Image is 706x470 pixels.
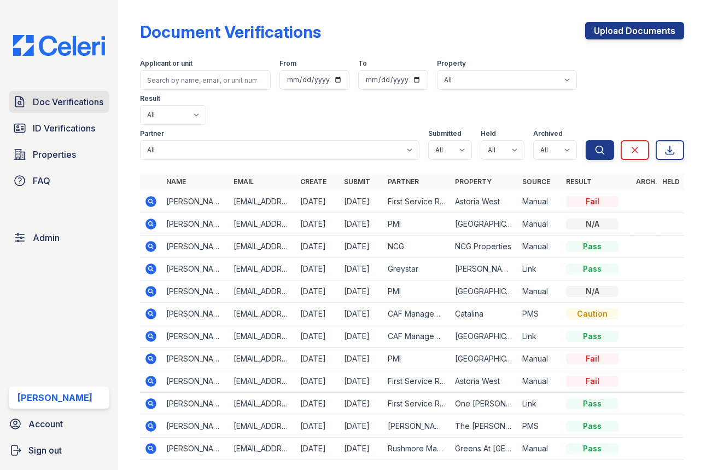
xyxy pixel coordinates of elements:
td: PMI [383,348,451,370]
td: [PERSON_NAME] [162,348,229,370]
td: [GEOGRAPHIC_DATA] Homes [451,325,518,348]
a: Admin [9,227,109,249]
a: ID Verifications [9,117,109,139]
a: FAQ [9,170,109,192]
td: [DATE] [296,303,340,325]
a: Arch. [636,177,657,186]
td: Manual [518,370,562,393]
td: [DATE] [340,236,383,258]
td: Catalina [451,303,518,325]
a: Sign out [4,439,114,461]
td: The [PERSON_NAME] at [GEOGRAPHIC_DATA] [451,415,518,438]
td: [EMAIL_ADDRESS][DOMAIN_NAME] [229,415,296,438]
a: Property [455,177,492,186]
td: PMI [383,213,451,236]
td: [DATE] [296,213,340,236]
a: Result [566,177,592,186]
td: [DATE] [340,348,383,370]
a: Source [522,177,550,186]
td: [EMAIL_ADDRESS][DOMAIN_NAME] [229,258,296,280]
label: Held [481,129,496,138]
td: [DATE] [296,191,340,213]
div: Fail [566,353,619,364]
td: [DATE] [340,393,383,415]
td: [PERSON_NAME] [162,236,229,258]
label: Result [140,94,160,103]
td: [EMAIL_ADDRESS][DOMAIN_NAME] [229,438,296,460]
td: PMI [383,280,451,303]
td: PMS [518,303,562,325]
div: Pass [566,421,619,432]
a: Submit [344,177,370,186]
div: Fail [566,376,619,387]
td: NCG [383,236,451,258]
td: Manual [518,438,562,460]
label: To [358,59,367,68]
span: Admin [33,231,60,244]
td: [DATE] [340,213,383,236]
td: [DATE] [296,325,340,348]
td: [PERSON_NAME] [162,191,229,213]
td: [PERSON_NAME] [162,280,229,303]
td: Manual [518,213,562,236]
td: [PERSON_NAME] Property Management [383,415,451,438]
td: [PERSON_NAME] Tower at [GEOGRAPHIC_DATA] [451,258,518,280]
td: [DATE] [296,258,340,280]
td: Greens At [GEOGRAPHIC_DATA] [451,438,518,460]
td: [EMAIL_ADDRESS][DOMAIN_NAME] [229,348,296,370]
td: Manual [518,236,562,258]
td: [GEOGRAPHIC_DATA] [451,280,518,303]
td: [DATE] [340,303,383,325]
td: [DATE] [296,438,340,460]
td: [DATE] [340,191,383,213]
img: CE_Logo_Blue-a8612792a0a2168367f1c8372b55b34899dd931a85d93a1a3d3e32e68fde9ad4.png [4,35,114,56]
a: Properties [9,144,109,165]
td: [EMAIL_ADDRESS][DOMAIN_NAME] [229,236,296,258]
td: [DATE] [296,348,340,370]
td: [DATE] [340,370,383,393]
td: [PERSON_NAME] [162,303,229,325]
td: [EMAIL_ADDRESS][DOMAIN_NAME] [229,191,296,213]
td: Astoria West [451,370,518,393]
td: [PERSON_NAME] [162,415,229,438]
div: Document Verifications [140,22,321,42]
label: Partner [140,129,164,138]
td: [PERSON_NAME] [162,325,229,348]
div: Pass [566,263,619,274]
td: [PERSON_NAME] [162,438,229,460]
div: Pass [566,398,619,409]
a: Held [662,177,680,186]
label: From [279,59,296,68]
span: Properties [33,148,76,161]
td: First Service Residential [383,191,451,213]
td: [PERSON_NAME] [162,213,229,236]
td: [EMAIL_ADDRESS][DOMAIN_NAME] [229,303,296,325]
span: Account [28,417,63,431]
td: Link [518,325,562,348]
td: Link [518,258,562,280]
label: Submitted [428,129,462,138]
td: [PERSON_NAME] [162,393,229,415]
td: [DATE] [296,236,340,258]
td: [DATE] [340,415,383,438]
td: Greystar [383,258,451,280]
td: [DATE] [296,370,340,393]
div: Caution [566,308,619,319]
input: Search by name, email, or unit number [140,70,271,90]
div: N/A [566,219,619,230]
td: CAF Management [383,325,451,348]
div: N/A [566,286,619,297]
a: Create [300,177,326,186]
a: Partner [388,177,419,186]
div: Pass [566,241,619,252]
div: Pass [566,443,619,454]
div: Pass [566,331,619,342]
td: [EMAIL_ADDRESS][DOMAIN_NAME] [229,370,296,393]
span: ID Verifications [33,122,95,135]
td: [GEOGRAPHIC_DATA] [451,348,518,370]
td: [DATE] [340,325,383,348]
a: Name [166,177,186,186]
a: Account [4,413,114,435]
td: Rushmore Management [383,438,451,460]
